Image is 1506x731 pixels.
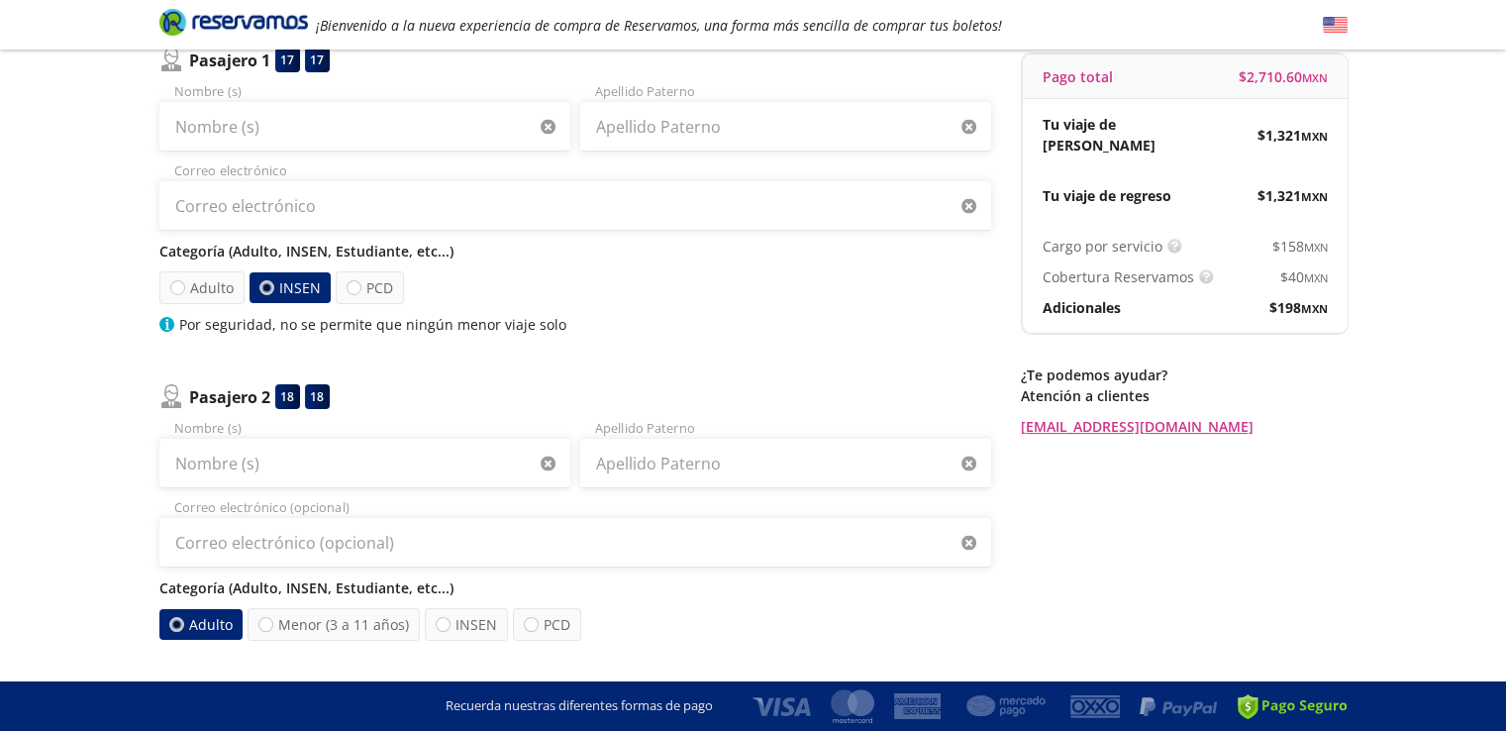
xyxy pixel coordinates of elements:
p: Por seguridad, no se permite que ningún menor viaje solo [179,314,566,335]
p: Pasajero 2 [189,385,270,409]
small: MXN [1304,270,1328,285]
label: PCD [513,608,581,641]
p: Atención a clientes [1021,385,1348,406]
small: MXN [1301,189,1328,204]
div: 17 [305,48,330,72]
span: $ 158 [1272,236,1328,257]
p: Adicionales [1043,297,1121,318]
label: Adulto [159,609,243,640]
button: English [1323,13,1348,38]
small: MXN [1301,129,1328,144]
label: INSEN [425,608,508,641]
label: INSEN [250,272,331,303]
a: [EMAIL_ADDRESS][DOMAIN_NAME] [1021,416,1348,437]
small: MXN [1304,240,1328,255]
p: Categoría (Adulto, INSEN, Estudiante, etc...) [159,577,991,598]
input: Apellido Paterno [580,439,991,488]
div: 18 [305,384,330,409]
div: 17 [275,48,300,72]
i: Brand Logo [159,7,308,37]
span: $ 1,321 [1257,125,1328,146]
input: Nombre (s) [159,102,570,152]
p: Recuerda nuestras diferentes formas de pago [446,696,713,716]
p: Tu viaje de regreso [1043,185,1171,206]
span: $ 2,710.60 [1239,66,1328,87]
p: Cobertura Reservamos [1043,266,1194,287]
span: $ 40 [1280,266,1328,287]
input: Apellido Paterno [580,102,991,152]
p: Pago total [1043,66,1113,87]
span: $ 1,321 [1257,185,1328,206]
div: 18 [275,384,300,409]
p: ¿Te podemos ayudar? [1021,365,1348,385]
input: Correo electrónico (opcional) [159,518,991,568]
p: Tu viaje de [PERSON_NAME] [1043,114,1185,156]
label: PCD [336,271,404,304]
em: ¡Bienvenido a la nueva experiencia de compra de Reservamos, una forma más sencilla de comprar tus... [316,16,1002,35]
label: Menor (3 a 11 años) [248,608,420,641]
input: Correo electrónico [159,181,991,231]
p: Categoría (Adulto, INSEN, Estudiante, etc...) [159,241,991,261]
span: $ 198 [1269,297,1328,318]
small: MXN [1302,70,1328,85]
p: Cargo por servicio [1043,236,1162,257]
a: Brand Logo [159,7,308,43]
small: MXN [1301,301,1328,316]
input: Nombre (s) [159,439,570,488]
label: Adulto [159,271,245,304]
p: Pasajero 1 [189,49,270,72]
